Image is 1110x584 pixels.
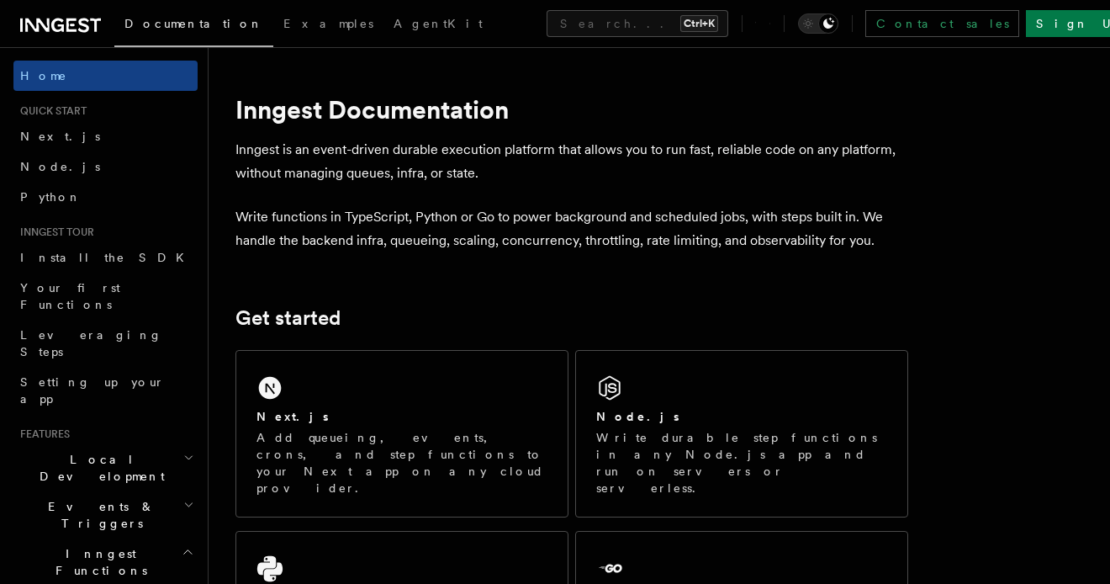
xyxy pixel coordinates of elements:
span: Node.js [20,160,100,173]
h2: Node.js [596,408,679,425]
span: Local Development [13,451,183,485]
a: Next.jsAdd queueing, events, crons, and step functions to your Next app on any cloud provider. [235,350,568,518]
span: Setting up your app [20,375,165,406]
a: Node.jsWrite durable step functions in any Node.js app and run on servers or serverless. [575,350,908,518]
span: Your first Functions [20,281,120,311]
span: AgentKit [394,17,483,30]
span: Next.js [20,130,100,143]
a: Setting up your app [13,367,198,414]
button: Events & Triggers [13,491,198,539]
a: Your first Functions [13,273,198,320]
a: Home [13,61,198,91]
span: Install the SDK [20,251,194,264]
a: Get started [235,306,341,330]
a: Examples [273,5,383,45]
p: Add queueing, events, crons, and step functions to your Next app on any cloud provider. [256,429,547,496]
p: Write functions in TypeScript, Python or Go to power background and scheduled jobs, with steps bu... [235,205,908,252]
span: Inngest tour [13,226,94,239]
a: Next.js [13,121,198,151]
button: Local Development [13,444,198,491]
span: Quick start [13,104,87,118]
span: Examples [283,17,373,30]
kbd: Ctrl+K [680,15,718,32]
span: Documentation [124,17,263,30]
a: AgentKit [383,5,493,45]
h2: Next.js [256,408,329,425]
span: Leveraging Steps [20,328,162,358]
a: Node.js [13,151,198,182]
span: Features [13,427,70,441]
a: Leveraging Steps [13,320,198,367]
a: Python [13,182,198,212]
p: Inngest is an event-driven durable execution platform that allows you to run fast, reliable code ... [235,138,908,185]
span: Inngest Functions [13,545,182,579]
p: Write durable step functions in any Node.js app and run on servers or serverless. [596,429,887,496]
button: Search...Ctrl+K [547,10,728,37]
span: Home [20,67,67,84]
span: Python [20,190,82,204]
h1: Inngest Documentation [235,94,908,125]
a: Documentation [114,5,273,47]
a: Install the SDK [13,242,198,273]
span: Events & Triggers [13,498,183,532]
a: Contact sales [865,10,1019,37]
button: Toggle dark mode [798,13,838,34]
